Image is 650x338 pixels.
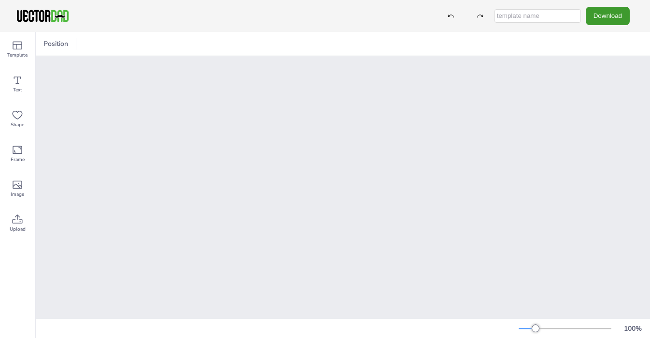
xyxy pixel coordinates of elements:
span: Image [11,191,24,198]
span: Template [7,51,28,59]
span: Shape [11,121,24,129]
img: VectorDad-1.png [15,9,70,23]
div: 100 % [621,324,644,333]
span: Position [42,39,70,48]
span: Upload [10,225,26,233]
button: Download [586,7,630,25]
span: Text [13,86,22,94]
span: Frame [11,156,25,163]
input: template name [495,9,581,23]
